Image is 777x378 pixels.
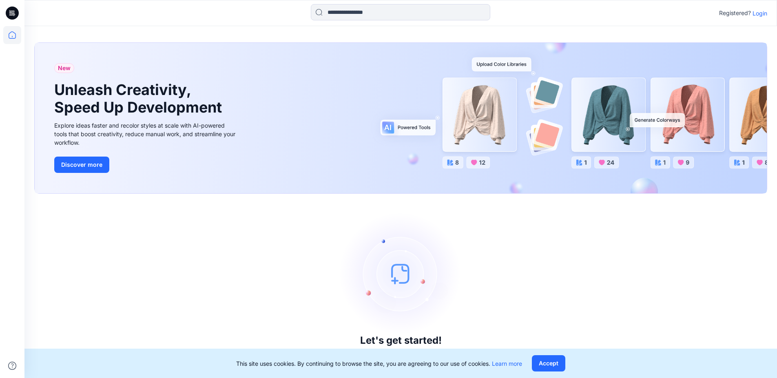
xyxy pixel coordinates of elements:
p: Login [753,9,767,18]
h3: Let's get started! [360,335,442,346]
button: Accept [532,355,565,371]
p: This site uses cookies. By continuing to browse the site, you are agreeing to our use of cookies. [236,359,522,368]
img: empty-state-image.svg [340,212,462,335]
a: Discover more [54,157,238,173]
p: Registered? [719,8,751,18]
a: Learn more [492,360,522,367]
h1: Unleash Creativity, Speed Up Development [54,81,226,116]
span: New [58,63,71,73]
button: Discover more [54,157,109,173]
div: Explore ideas faster and recolor styles at scale with AI-powered tools that boost creativity, red... [54,121,238,147]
